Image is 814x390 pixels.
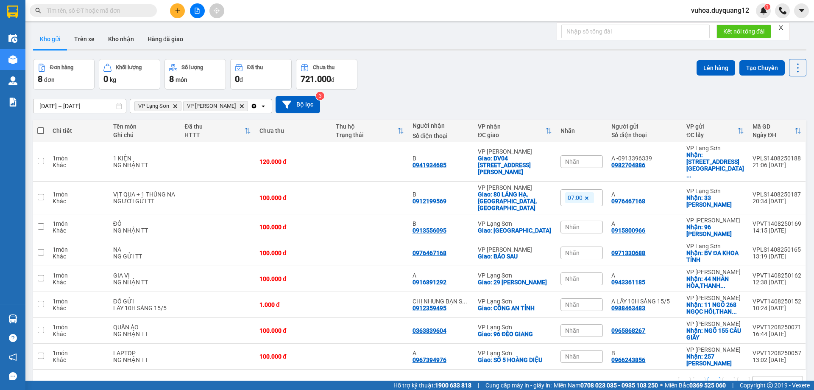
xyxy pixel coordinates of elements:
span: | [732,381,733,390]
div: Khác [53,253,105,260]
div: 0915800966 [611,227,645,234]
span: đ [240,76,243,83]
button: Chưa thu721.000đ [296,59,357,90]
div: Khác [53,279,105,286]
span: close [778,25,784,31]
sup: 1 [764,4,770,10]
span: Miền Nam [554,381,658,390]
div: Đơn hàng [50,65,73,70]
div: VP [PERSON_NAME] [478,184,552,191]
input: Tìm tên, số ĐT hoặc mã đơn [47,6,147,15]
span: 07:00 [568,194,583,202]
div: 0967394976 [413,356,446,363]
div: B [413,155,469,162]
div: 10:24 [DATE] [753,305,801,311]
div: HTTT [184,132,244,138]
div: Giao: 96 ĐÈO GIANG [478,331,552,337]
div: 100.000 đ [259,250,327,256]
div: 1 món [53,191,105,198]
span: ... [732,308,737,315]
span: ⚪️ [660,384,663,387]
div: NG NHẬN TT [113,331,176,337]
div: NG NHẬN TT [113,227,176,234]
button: Tạo Chuyến [739,60,785,76]
strong: 0369 525 060 [689,382,726,389]
div: 0912359495 [413,305,446,311]
div: Giao: 29 TRẦN ĐẠI NGHĨA [478,279,552,286]
img: warehouse-icon [8,314,17,323]
div: 120.000 đ [259,158,327,165]
div: Mã GD [753,123,794,130]
div: 0971330688 [611,250,645,256]
input: Selected VP Lạng Sơn, VP Minh Khai. [250,102,251,110]
div: Tên món [113,123,176,130]
span: search [35,8,41,14]
div: GIA VỊ [113,272,176,279]
div: LẤY 10H SÁNG 15/5 [113,305,176,311]
div: VP [PERSON_NAME] [686,320,744,327]
div: VPLS1408250188 [753,155,801,162]
div: VP nhận [478,123,546,130]
div: VP Lạng Sơn [686,243,744,250]
div: VP Lạng Sơn [478,350,552,356]
div: 20:34 [DATE] [753,198,801,205]
div: Khác [53,162,105,168]
span: Hỗ trợ kỹ thuật: [393,381,471,390]
span: VP Lạng Sơn [138,103,169,109]
div: 1 món [53,324,105,331]
button: file-add [190,3,205,18]
div: 0976467168 [611,198,645,205]
div: A [413,272,469,279]
div: VP Lạng Sơn [478,220,552,227]
div: NG NHẬN TT [113,162,176,168]
div: VPLS1408250165 [753,246,801,253]
span: file-add [194,8,200,14]
div: Khác [53,227,105,234]
span: Nhãn [565,327,580,334]
div: Ngày ĐH [753,132,794,138]
span: ... [686,172,691,179]
div: 0916891292 [413,279,446,286]
div: VPVT1408250162 [753,272,801,279]
div: 0913556095 [413,227,446,234]
th: Toggle SortBy [474,120,557,142]
div: A [611,272,677,279]
div: 1 món [53,220,105,227]
span: 8 [38,74,42,84]
span: VP Lạng Sơn, close by backspace [134,101,181,111]
div: 12:38 [DATE] [753,279,801,286]
th: Toggle SortBy [748,120,806,142]
div: 10 / trang [758,379,784,387]
img: solution-icon [8,98,17,107]
div: VP [PERSON_NAME] [686,269,744,275]
div: Giao: CÔNG AN TỈNH [478,305,552,311]
img: icon-new-feature [760,7,767,14]
span: Nhãn [565,275,580,282]
div: Người nhận [413,122,469,129]
div: VPVT1408250169 [753,220,801,227]
div: 21:06 [DATE] [753,162,801,168]
th: Toggle SortBy [332,120,408,142]
div: 0982704886 [611,162,645,168]
span: VP Minh Khai, close by backspace [183,101,248,111]
span: Nhãn [565,158,580,165]
img: warehouse-icon [8,55,17,64]
img: warehouse-icon [8,76,17,85]
div: ĐỒ [113,220,176,227]
div: 1 món [53,246,105,253]
button: Đã thu0đ [230,59,292,90]
div: 13:19 [DATE] [753,253,801,260]
span: aim [214,8,220,14]
div: Giao: BÁO SAU [478,253,552,260]
div: VPLS1408250187 [753,191,801,198]
div: Đã thu [247,65,263,70]
div: 100.000 đ [259,194,327,201]
div: Khác [53,305,105,311]
svg: Clear all [251,103,257,109]
svg: open [260,103,267,109]
span: Miền Bắc [665,381,726,390]
div: VP [PERSON_NAME] [478,148,552,155]
div: 100.000 đ [259,327,327,334]
div: Ghi chú [113,132,176,138]
div: VP [PERSON_NAME] [686,295,744,301]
